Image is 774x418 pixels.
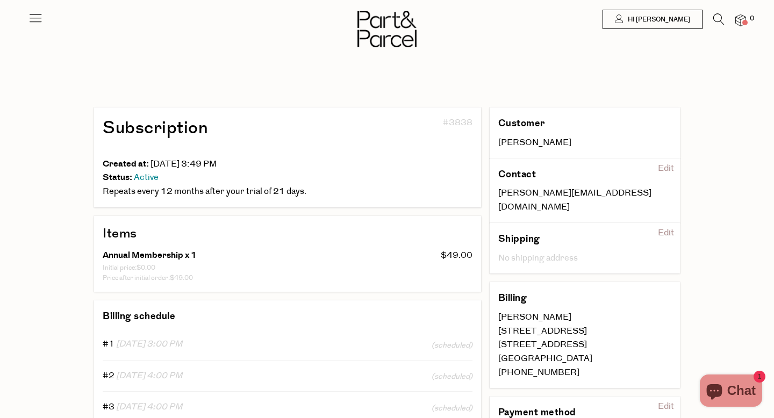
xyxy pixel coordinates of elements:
a: Hi [PERSON_NAME] [603,10,703,29]
span: #2 [103,370,114,381]
h2: Items [103,225,472,243]
span: x [185,249,189,262]
span: [PERSON_NAME] [498,136,571,148]
h3: Customer [498,116,637,131]
span: (scheduled) [432,339,472,351]
a: 0 [735,15,746,26]
span: Repeats every [103,185,159,197]
span: Initial price [103,263,135,272]
h3: Shipping [498,232,637,247]
span: [DATE] 3:49 PM [150,158,217,170]
inbox-online-store-chat: Shopify online store chat [697,374,765,409]
div: [PHONE_NUMBER] [498,366,672,380]
span: (scheduled) [432,370,472,383]
span: [DATE] 4:00 PM [116,401,182,413]
div: Edit [654,160,678,177]
span: $0.00 [137,263,155,272]
span: Active [134,171,159,183]
div: [STREET_ADDRESS] [498,325,672,338]
div: : [103,273,346,283]
div: [STREET_ADDRESS] [498,338,672,352]
span: Created at: [103,157,149,170]
h3: Contact [498,167,637,182]
span: #3 [103,401,114,413]
h3: Billing [498,291,637,306]
span: $49.00 [441,249,472,261]
img: Part&Parcel [357,11,417,47]
div: [GEOGRAPHIC_DATA] [498,352,672,366]
span: 21 days [161,185,304,197]
span: Status: [103,171,132,184]
span: [DATE] 4:00 PM [116,370,182,381]
span: (scheduled) [432,402,472,414]
span: Price after initial order [103,273,168,283]
span: 0 [747,14,757,24]
span: Hi [PERSON_NAME] [625,15,690,24]
div: : [103,263,346,273]
div: Edit [654,225,678,242]
h1: Subscription [103,116,346,140]
span: #1 [103,338,114,350]
div: No shipping address [498,251,672,265]
div: . [103,185,472,199]
div: #3838 [354,116,472,157]
span: $49.00 [170,273,193,283]
span: 1 [191,249,197,262]
h3: Billing schedule [103,309,175,324]
div: [PERSON_NAME] [498,311,672,325]
div: Edit [654,398,678,415]
span: [DATE] 3:00 PM [116,338,182,350]
span: Annual Membership [103,249,183,262]
span: [PERSON_NAME][EMAIL_ADDRESS][DOMAIN_NAME] [498,187,651,213]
